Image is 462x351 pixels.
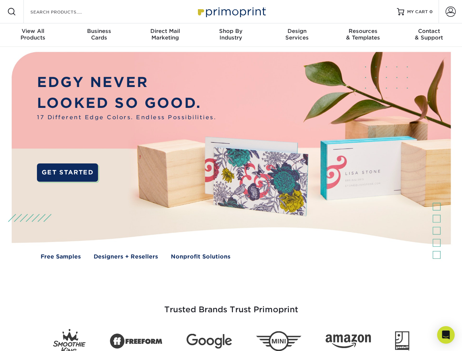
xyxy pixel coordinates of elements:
a: DesignServices [264,23,330,47]
span: Business [66,28,132,34]
p: EDGY NEVER [37,72,216,93]
a: Direct MailMarketing [132,23,198,47]
span: MY CART [407,9,428,15]
span: Contact [396,28,462,34]
div: & Support [396,28,462,41]
span: 0 [429,9,433,14]
a: GET STARTED [37,163,98,182]
div: Industry [198,28,264,41]
a: Free Samples [41,253,81,261]
p: LOOKED SO GOOD. [37,93,216,114]
span: Direct Mail [132,28,198,34]
div: Marketing [132,28,198,41]
a: Resources& Templates [330,23,396,47]
div: Open Intercom Messenger [437,326,455,344]
input: SEARCH PRODUCTS..... [30,7,101,16]
span: Resources [330,28,396,34]
a: Shop ByIndustry [198,23,264,47]
span: Design [264,28,330,34]
span: 17 Different Edge Colors. Endless Possibilities. [37,113,216,122]
img: Google [187,334,232,349]
h3: Trusted Brands Trust Primoprint [17,287,445,323]
a: Nonprofit Solutions [171,253,230,261]
iframe: Google Customer Reviews [2,329,62,348]
div: Services [264,28,330,41]
span: Shop By [198,28,264,34]
a: Designers + Resellers [94,253,158,261]
div: & Templates [330,28,396,41]
img: Primoprint [195,4,268,19]
a: BusinessCards [66,23,132,47]
a: Contact& Support [396,23,462,47]
img: Amazon [326,335,371,348]
div: Cards [66,28,132,41]
img: Goodwill [395,331,409,351]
